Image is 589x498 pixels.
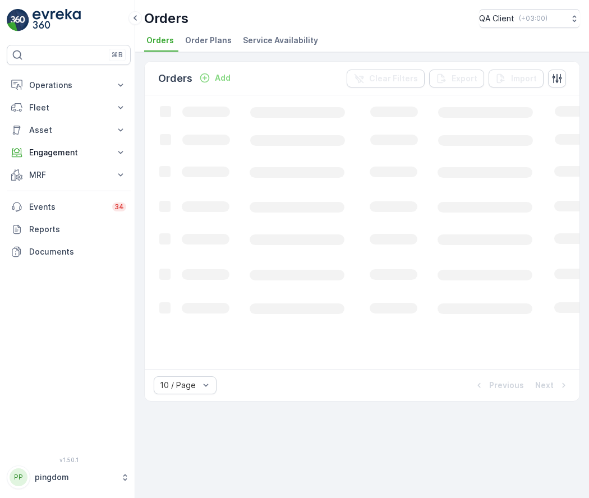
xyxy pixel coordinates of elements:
[33,9,81,31] img: logo_light-DOdMpM7g.png
[7,241,131,263] a: Documents
[7,119,131,141] button: Asset
[112,50,123,59] p: ⌘B
[7,74,131,96] button: Operations
[452,73,477,84] p: Export
[489,380,524,391] p: Previous
[146,35,174,46] span: Orders
[35,472,115,483] p: pingdom
[144,10,188,27] p: Orders
[7,465,131,489] button: PPpingdom
[535,380,554,391] p: Next
[29,246,126,257] p: Documents
[7,9,29,31] img: logo
[243,35,318,46] span: Service Availability
[7,457,131,463] span: v 1.50.1
[114,202,124,211] p: 34
[29,125,108,136] p: Asset
[369,73,418,84] p: Clear Filters
[347,70,425,87] button: Clear Filters
[10,468,27,486] div: PP
[489,70,544,87] button: Import
[158,71,192,86] p: Orders
[479,9,580,28] button: QA Client(+03:00)
[534,379,570,392] button: Next
[29,224,126,235] p: Reports
[472,379,525,392] button: Previous
[215,72,231,84] p: Add
[7,196,131,218] a: Events34
[185,35,232,46] span: Order Plans
[29,147,108,158] p: Engagement
[7,164,131,186] button: MRF
[429,70,484,87] button: Export
[29,102,108,113] p: Fleet
[479,13,514,24] p: QA Client
[29,201,105,213] p: Events
[7,141,131,164] button: Engagement
[7,96,131,119] button: Fleet
[29,169,108,181] p: MRF
[519,14,547,23] p: ( +03:00 )
[511,73,537,84] p: Import
[7,218,131,241] a: Reports
[29,80,108,91] p: Operations
[195,71,235,85] button: Add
